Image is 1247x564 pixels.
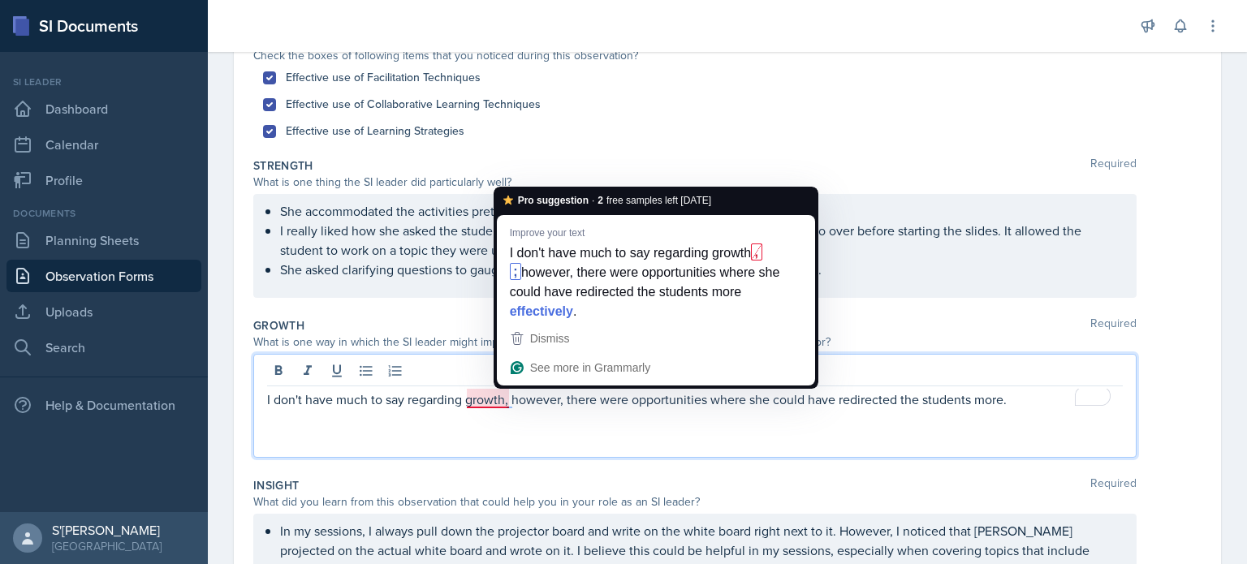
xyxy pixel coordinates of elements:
[6,260,201,292] a: Observation Forms
[253,157,313,174] label: Strength
[6,128,201,161] a: Calendar
[1090,477,1137,493] span: Required
[1090,317,1137,334] span: Required
[52,538,162,554] div: [GEOGRAPHIC_DATA]
[6,75,201,89] div: Si leader
[6,295,201,328] a: Uploads
[253,334,1137,351] div: What is one way in which the SI leader might improve or change their session or their effectivene...
[267,390,1123,409] p: I don't have much to say regarding growth, however, there were opportunities where she could have...
[267,390,1123,409] div: To enrich screen reader interactions, please activate Accessibility in Grammarly extension settings
[280,221,1123,260] p: I really liked how she asked the students if there were any problems/topics they would like to go...
[286,123,464,140] label: Effective use of Learning Strategies
[6,93,201,125] a: Dashboard
[6,389,201,421] div: Help & Documentation
[286,96,541,113] label: Effective use of Collaborative Learning Techniques
[6,206,201,221] div: Documents
[1090,157,1137,174] span: Required
[280,260,1123,279] p: She asked clarifying questions to gauge whether students were comfortable with certain topics.
[286,69,481,86] label: Effective use of Facilitation Techniques
[253,47,1137,64] div: Check the boxes of following items that you noticed during this observation?
[6,164,201,196] a: Profile
[253,477,299,493] label: Insight
[253,493,1137,510] div: What did you learn from this observation that could help you in your role as an SI leader?
[253,317,304,334] label: Growth
[280,201,1123,221] p: She accommodated the activities pretty well, depending on the number of people attending.
[253,174,1137,191] div: What is one thing the SI leader did particularly well?
[52,522,162,538] div: S'[PERSON_NAME]
[6,224,201,256] a: Planning Sheets
[6,331,201,364] a: Search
